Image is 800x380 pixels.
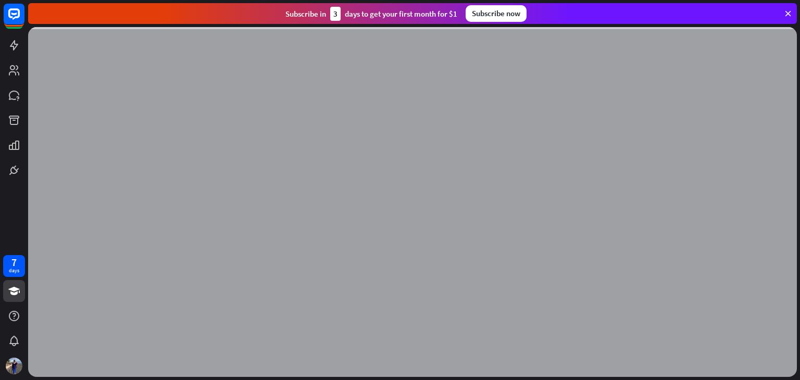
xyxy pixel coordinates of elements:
a: 7 days [3,255,25,277]
div: days [9,267,19,274]
div: Subscribe now [466,5,527,22]
div: 3 [330,7,341,21]
div: Subscribe in days to get your first month for $1 [285,7,457,21]
div: 7 [11,258,17,267]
